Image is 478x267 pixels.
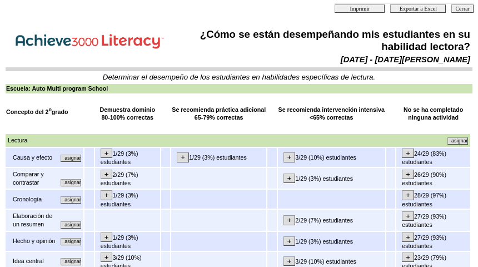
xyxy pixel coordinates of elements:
[171,105,266,122] td: Se recomienda práctica adicional 65-79% correctas
[12,211,57,229] td: Elaboración de un resumen
[278,210,385,230] td: 2/29 (7%) estudiantes
[396,148,470,167] td: 24/29 (83%) estudiantes
[283,236,296,246] input: +
[61,179,81,186] input: Asignar otras actividades alineadas con este mismo concepto.
[396,232,470,251] td: 27/29 (93%) estudiantes
[283,174,296,183] input: +
[95,168,160,189] td: 2/29 (7%) estudiantes
[6,105,83,122] td: Concepto del 2 grado
[278,105,385,122] td: Se recomienda intervención intensiva <65% correctas
[396,105,470,122] td: No se ha completado ninguna actividad
[176,28,471,53] td: ¿Cómo se están desempeñando mis estudiantes en su habilidad lectora?
[278,168,385,189] td: 1/29 (3%) estudiantes
[12,236,57,246] td: Hecho y opinión
[95,190,160,209] td: 1/29 (3%) estudiantes
[61,155,81,162] input: Asignar otras actividades alineadas con este mismo concepto.
[12,170,57,187] td: Comparar y contrastar
[402,170,414,179] input: +
[6,73,472,81] td: Determinar el desempeño de los estudiantes en habilidades específicas de lectura.
[7,136,225,145] td: Lectura
[283,215,296,225] input: +
[95,232,160,251] td: 1/29 (3%) estudiantes
[278,148,385,167] td: 3/29 (10%) estudiantes
[6,84,472,93] td: Escuela: Auto Multi program School
[396,210,470,230] td: 27/29 (93%) estudiantes
[283,152,296,162] input: +
[48,107,51,112] sup: o
[447,137,468,145] input: Asignar otras actividades alineadas con este mismo concepto.
[451,4,474,13] input: Cerrar
[95,105,160,122] td: Demuestra dominio 80-100% correctas
[283,256,296,266] input: +
[402,253,414,262] input: +
[101,170,113,179] input: +
[171,148,266,167] td: 1/29 (3%) estudiantes
[390,4,446,13] input: Exportar a Excel
[402,233,414,242] input: +
[278,232,385,251] td: 1/29 (3%) estudiantes
[12,195,57,204] td: Cronología
[101,253,113,262] input: +
[61,258,81,265] input: Asignar otras actividades alineadas con este mismo concepto.
[12,153,57,162] td: Causa y efecto
[101,233,113,242] input: +
[402,211,414,221] input: +
[95,148,160,167] td: 1/29 (3%) estudiantes
[335,4,385,13] input: Imprimir
[177,152,189,162] input: +
[176,55,471,65] td: [DATE] - [DATE][PERSON_NAME]
[101,190,113,200] input: +
[402,149,414,158] input: +
[396,168,470,189] td: 26/29 (90%) estudiantes
[61,221,81,229] input: Asignar otras actividades alineadas con este mismo concepto.
[101,149,113,158] input: +
[396,190,470,209] td: 28/29 (97%) estudiantes
[61,238,81,245] input: Asignar otras actividades alineadas con este mismo concepto.
[6,124,7,132] img: spacer.gif
[402,190,414,200] input: +
[61,196,81,204] input: Asignar otras actividades alineadas con este mismo concepto.
[8,28,175,52] img: Achieve3000 Reports Logo Spanish
[12,256,52,266] td: Idea central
